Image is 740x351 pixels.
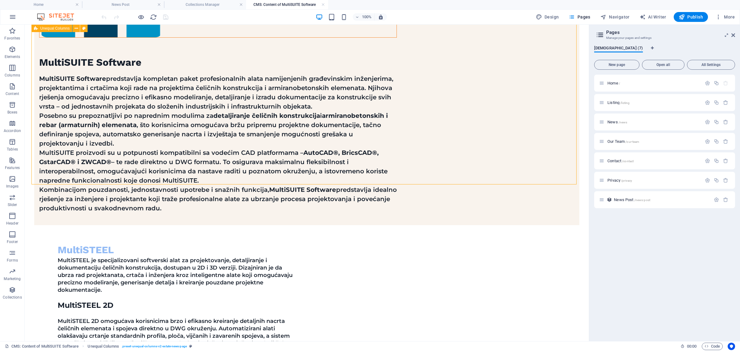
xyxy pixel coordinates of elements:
p: Accordion [4,128,21,133]
span: Navigator [600,14,630,20]
span: All Settings [690,63,732,67]
span: Click to open page [607,100,630,105]
div: Contact/contact [606,159,702,163]
div: Settings [705,81,710,86]
span: / [619,82,620,85]
i: Reload page [150,14,157,21]
button: Pages [566,12,593,22]
p: Collections [3,295,22,300]
p: Footer [7,239,18,244]
div: News Post/news-post [612,198,711,202]
div: The startpage cannot be deleted [723,81,728,86]
span: Pages [569,14,590,20]
div: Settings [705,158,710,163]
i: On resize automatically adjust zoom level to fit chosen device. [378,14,384,20]
span: /contact [622,159,634,163]
div: Duplicate [714,158,719,163]
div: Settings [705,178,710,183]
button: Navigator [598,12,632,22]
h2: Pages [606,30,735,35]
div: Duplicate [714,178,719,183]
div: Design (Ctrl+Alt+Y) [533,12,561,22]
div: Settings [705,119,710,125]
p: Columns [5,73,20,78]
span: . preset-unequal-columns-v2-estate-news-page [121,343,187,350]
p: Favorites [4,36,20,41]
div: Duplicate [714,81,719,86]
div: Remove [723,178,728,183]
div: Privacy/privacy [606,178,702,182]
p: Boxes [7,110,18,115]
span: Open all [645,63,682,67]
button: Usercentrics [728,343,735,350]
span: [DEMOGRAPHIC_DATA] (7) [594,44,643,53]
h4: News Post [82,1,164,8]
span: /listing [620,101,630,105]
i: This element is a customizable preset [189,345,192,348]
div: Duplicate [714,139,719,144]
span: Click to open page [614,197,650,202]
button: More [713,12,737,22]
div: Remove [723,158,728,163]
div: Duplicate [714,119,719,125]
p: Marketing [4,276,21,281]
span: Click to open page [607,120,627,124]
div: News/news [606,120,702,124]
button: New page [594,60,639,70]
button: Open all [642,60,684,70]
span: More [715,14,735,20]
p: Elements [5,54,20,59]
div: Settings [705,139,710,144]
span: 00 00 [687,343,697,350]
span: Publish [679,14,703,20]
nav: breadcrumb [88,343,192,350]
p: Features [5,165,20,170]
span: /our-team [625,140,639,143]
p: Header [6,221,18,226]
span: Click to open page [607,178,632,183]
span: Click to open page [607,81,620,85]
div: This layout is used as a template for all items (e.g. a blog post) of this collection. The conten... [607,197,612,202]
p: Images [6,184,19,189]
h6: Session time [680,343,697,350]
div: Language Tabs [594,46,735,57]
span: /news [619,121,627,124]
div: Remove [723,119,728,125]
div: Listing/listing [606,101,702,105]
span: Click to open page [607,159,634,163]
p: Slider [8,202,17,207]
button: reload [150,13,157,21]
div: Home/ [606,81,702,85]
button: Code [702,343,723,350]
h3: Manage your pages and settings [606,35,723,41]
img: Editor Logo [35,13,82,21]
div: Remove [723,139,728,144]
span: AI Writer [639,14,666,20]
span: /privacy [621,179,632,182]
span: Unequal Columns [40,27,70,30]
p: Forms [7,258,18,263]
button: Publish [674,12,708,22]
h4: Collections Manager [164,1,246,8]
span: Click to select. Double-click to edit [88,343,119,350]
p: Tables [7,147,18,152]
button: AI Writer [637,12,669,22]
h4: CMS: Content of MultiSUITE Software [246,1,328,8]
span: Design [536,14,559,20]
p: Content [6,91,19,96]
span: : [691,344,692,349]
div: Remove [723,197,728,202]
a: Click to cancel selection. Double-click to open Pages [5,343,79,350]
span: /news-post [634,198,650,202]
h6: 100% [362,13,372,21]
span: Click to open page [607,139,639,144]
button: 100% [353,13,375,21]
div: Settings [714,197,719,202]
div: Settings [705,100,710,105]
div: Remove [723,100,728,105]
button: All Settings [687,60,735,70]
div: Our Team/our-team [606,139,702,143]
div: Duplicate [714,100,719,105]
button: Design [533,12,561,22]
span: New page [597,63,637,67]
